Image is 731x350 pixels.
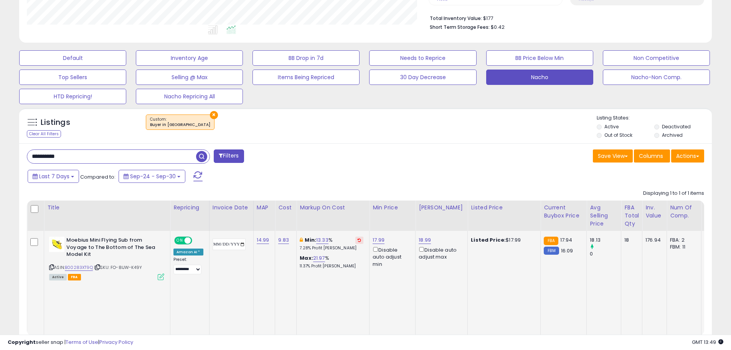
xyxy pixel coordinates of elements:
[136,70,243,85] button: Selling @ Max
[173,204,206,212] div: Repricing
[624,237,636,244] div: 18
[80,173,116,181] span: Compared to:
[639,152,663,160] span: Columns
[300,264,363,269] p: 11.37% Profit [PERSON_NAME]
[645,204,663,220] div: Inv. value
[27,130,61,138] div: Clear All Filters
[662,132,683,138] label: Archived
[624,204,639,228] div: FBA Total Qty
[430,24,490,30] b: Short Term Storage Fees:
[278,204,293,212] div: Cost
[47,204,167,212] div: Title
[692,338,723,346] span: 2025-10-8 13:49 GMT
[130,173,176,180] span: Sep-24 - Sep-30
[560,236,573,244] span: 17.94
[544,247,559,255] small: FBM
[257,236,269,244] a: 14.99
[313,254,325,262] a: 21.97
[68,274,81,280] span: FBA
[213,204,250,212] div: Invoice Date
[19,70,126,85] button: Top Sellers
[19,50,126,66] button: Default
[66,237,160,260] b: Moebius Mini Flying Sub from Voyage to The Bottom of The Sea Model Kit
[419,204,464,212] div: [PERSON_NAME]
[603,50,710,66] button: Non Competitive
[8,338,36,346] strong: Copyright
[278,236,289,244] a: 9.83
[300,237,363,251] div: %
[419,236,431,244] a: 18.99
[8,339,133,346] div: seller snap | |
[430,15,482,22] b: Total Inventory Value:
[136,89,243,104] button: Nacho Repricing All
[41,117,70,128] h5: Listings
[603,70,710,85] button: Nacho-Non Comp.
[28,170,79,183] button: Last 7 Days
[369,50,476,66] button: Needs to Reprice
[486,70,593,85] button: Nacho
[590,250,621,257] div: 0
[210,111,218,119] button: ×
[119,170,185,183] button: Sep-24 - Sep-30
[671,149,704,163] button: Actions
[252,70,360,85] button: Items Being Repriced
[300,204,366,212] div: Markup on Cost
[150,116,210,128] span: Custom:
[300,245,363,251] p: 7.28% Profit [PERSON_NAME]
[662,123,691,130] label: Deactivated
[252,50,360,66] button: BB Drop in 7d
[173,249,203,255] div: Amazon AI *
[66,338,98,346] a: Terms of Use
[209,201,253,231] th: CSV column name: cust_attr_3_Invoice Date
[39,173,69,180] span: Last 7 Days
[670,244,695,250] div: FBM: 11
[49,274,67,280] span: All listings currently available for purchase on Amazon
[471,237,535,244] div: $17.99
[471,236,506,244] b: Listed Price:
[373,236,384,244] a: 17.99
[597,114,712,122] p: Listing States:
[191,237,203,244] span: OFF
[214,149,244,163] button: Filters
[645,237,661,244] div: 176.94
[300,254,313,262] b: Max:
[49,237,164,279] div: ASIN:
[604,132,632,138] label: Out of Stock
[486,50,593,66] button: BB Price Below Min
[471,204,537,212] div: Listed Price
[373,245,409,268] div: Disable auto adjust min
[297,201,370,231] th: The percentage added to the cost of goods (COGS) that forms the calculator for Min & Max prices.
[491,23,505,31] span: $0.42
[94,264,142,270] span: | SKU: FO-8IJW-K49Y
[369,70,476,85] button: 30 Day Decrease
[99,338,133,346] a: Privacy Policy
[49,237,64,252] img: 31Pbm1DbnrL._SL40_.jpg
[316,236,328,244] a: 13.33
[590,204,618,228] div: Avg Selling Price
[305,236,316,244] b: Min:
[150,122,210,128] div: Buyer in [GEOGRAPHIC_DATA]
[300,255,363,269] div: %
[65,264,93,271] a: B00283XT9Q
[544,237,558,245] small: FBA
[670,237,695,244] div: FBA: 2
[19,89,126,104] button: HTD Repricing!
[373,204,412,212] div: Min Price
[257,204,272,212] div: MAP
[136,50,243,66] button: Inventory Age
[561,247,573,254] span: 16.09
[175,237,185,244] span: ON
[544,204,583,220] div: Current Buybox Price
[643,190,704,197] div: Displaying 1 to 1 of 1 items
[634,149,670,163] button: Columns
[670,204,698,220] div: Num of Comp.
[590,237,621,244] div: 18.13
[593,149,633,163] button: Save View
[419,245,462,260] div: Disable auto adjust max
[604,123,619,130] label: Active
[430,13,698,22] li: $177
[173,257,203,274] div: Preset:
